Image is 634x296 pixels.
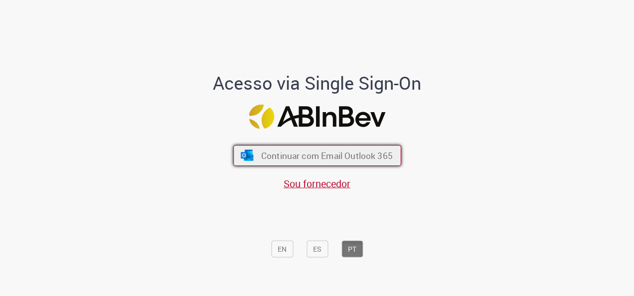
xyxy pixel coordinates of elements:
button: ES [307,240,328,257]
button: ícone Azure/Microsoft 360 Continuar com Email Outlook 365 [233,145,401,166]
img: Logo ABInBev [249,105,385,129]
img: ícone Azure/Microsoft 360 [240,150,254,161]
button: EN [271,240,293,257]
span: Continuar com Email Outlook 365 [261,150,392,161]
a: Sou fornecedor [284,176,350,190]
h1: Acesso via Single Sign-On [179,73,456,93]
button: PT [341,240,363,257]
